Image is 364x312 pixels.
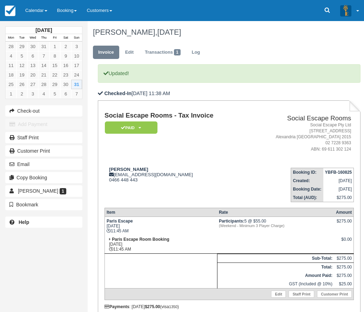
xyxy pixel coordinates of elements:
a: 6 [27,51,38,61]
a: 15 [49,61,60,70]
h2: Social Escape Rooms [250,115,351,122]
a: Invoice [93,46,119,59]
div: : [DATE] (visa ) [105,304,354,309]
td: $275.00 [334,254,354,263]
td: $25.00 [334,280,354,288]
th: Created: [291,177,323,185]
a: 10 [71,51,82,61]
a: 28 [6,42,16,51]
th: Thu [38,34,49,42]
a: Transactions1 [140,46,186,59]
a: Help [5,217,82,228]
a: 18 [6,70,16,80]
button: Bookmark [5,199,82,210]
img: checkfront-main-nav-mini-logo.png [5,6,15,16]
a: Staff Print [5,132,82,143]
em: Paid [105,121,157,134]
address: Social Escape Pty Ltd [STREET_ADDRESS] Alexandria [GEOGRAPHIC_DATA] 2015 02 7228 9363 ABN: 69 611... [250,122,351,152]
a: 12 [16,61,27,70]
strong: [DATE] [35,27,52,33]
a: Staff Print [289,291,314,298]
a: 23 [60,70,71,80]
a: 22 [49,70,60,80]
td: $275.00 [323,193,354,202]
strong: [PERSON_NAME] [109,167,148,172]
strong: YBFB-160825 [325,170,352,175]
th: Total (AUD): [291,193,323,202]
td: $275.00 [334,263,354,271]
img: A3 [340,5,351,16]
a: 2 [16,89,27,99]
a: 29 [16,42,27,51]
a: 16 [60,61,71,70]
a: 1 [49,42,60,51]
small: 1350 [169,305,177,309]
h1: Social Escape Rooms - Tax Invoice [105,112,248,119]
td: [DATE] 11:45 AM [105,235,217,254]
a: 11 [6,61,16,70]
a: Edit [271,291,286,298]
th: Tue [16,34,27,42]
a: Log [187,46,205,59]
button: Email [5,159,82,170]
b: Help [19,219,29,225]
a: 17 [71,61,82,70]
h1: [PERSON_NAME], [93,28,356,36]
a: 31 [71,80,82,89]
strong: $275.00 [145,304,160,309]
div: [EMAIL_ADDRESS][DOMAIN_NAME] 0466 448 443 [105,167,248,182]
a: 31 [38,42,49,51]
button: Copy Booking [5,172,82,183]
a: 28 [38,80,49,89]
a: 30 [60,80,71,89]
a: 6 [60,89,71,99]
a: 21 [38,70,49,80]
a: 20 [27,70,38,80]
a: [PERSON_NAME] 1 [5,185,82,197]
a: 7 [38,51,49,61]
td: 5 @ $55.00 [217,217,334,235]
th: Booking ID: [291,168,323,177]
a: 25 [6,80,16,89]
a: Customer Print [317,291,352,298]
th: Sat [60,34,71,42]
b: Checked-In [104,91,132,96]
button: Add Payment [5,119,82,130]
a: 29 [49,80,60,89]
th: Total: [217,263,334,271]
a: Edit [120,46,139,59]
td: [DATE] [323,177,354,185]
a: 19 [16,70,27,80]
p: [DATE] 11:38 AM [98,90,360,97]
a: 7 [71,89,82,99]
a: 14 [38,61,49,70]
td: [DATE] 11:45 AM [105,217,217,235]
th: Item [105,208,217,217]
th: Sun [71,34,82,42]
th: Mon [6,34,16,42]
p: Updated! [98,64,360,83]
a: 4 [6,51,16,61]
td: GST (Included @ 10%) [217,280,334,288]
a: 9 [60,51,71,61]
td: [DATE] [323,185,354,193]
a: 4 [38,89,49,99]
div: $275.00 [336,219,352,229]
span: [DATE] [157,28,181,36]
th: Rate [217,208,334,217]
a: Customer Print [5,145,82,157]
strong: Paris Escape [107,219,133,224]
a: 1 [6,89,16,99]
strong: Payments [105,304,129,309]
span: 1 [60,188,66,194]
a: 3 [71,42,82,51]
strong: Participants [219,219,244,224]
strong: Paris Escape Room Booking [112,237,169,242]
a: 2 [60,42,71,51]
a: 5 [49,89,60,99]
div: $0.00 [336,237,352,247]
a: 3 [27,89,38,99]
a: 13 [27,61,38,70]
th: Fri [49,34,60,42]
th: Amount Paid: [217,271,334,280]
